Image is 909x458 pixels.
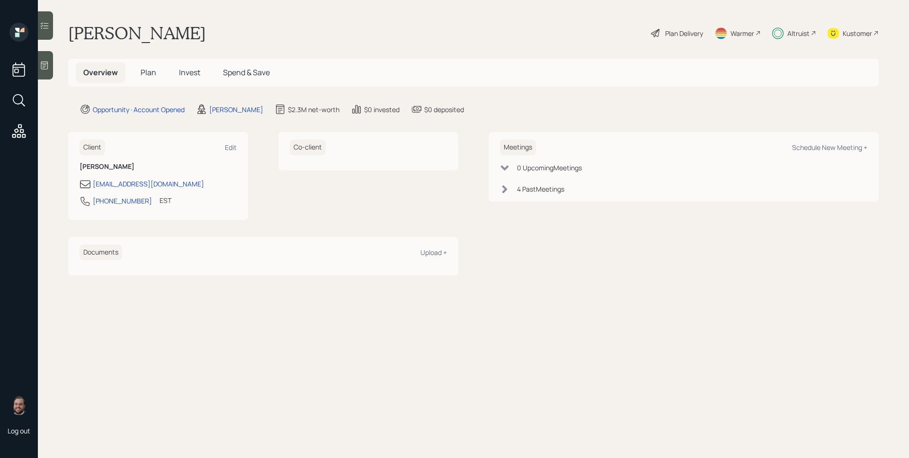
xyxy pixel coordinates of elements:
[93,105,185,114] div: Opportunity · Account Opened
[80,163,237,171] h6: [PERSON_NAME]
[223,67,270,78] span: Spend & Save
[80,245,122,260] h6: Documents
[288,105,339,114] div: $2.3M net-worth
[93,196,152,206] div: [PHONE_NUMBER]
[665,28,703,38] div: Plan Delivery
[8,426,30,435] div: Log out
[792,143,867,152] div: Schedule New Meeting +
[787,28,810,38] div: Altruist
[517,184,564,194] div: 4 Past Meeting s
[160,195,171,205] div: EST
[731,28,754,38] div: Warmer
[225,143,237,152] div: Edit
[843,28,872,38] div: Kustomer
[209,105,263,114] div: [PERSON_NAME]
[424,105,464,114] div: $0 deposited
[9,396,28,415] img: james-distasi-headshot.png
[179,67,200,78] span: Invest
[420,248,447,257] div: Upload +
[93,179,204,189] div: [EMAIL_ADDRESS][DOMAIN_NAME]
[80,140,105,155] h6: Client
[364,105,400,114] div: $0 invested
[141,67,156,78] span: Plan
[290,140,326,155] h6: Co-client
[68,23,206,44] h1: [PERSON_NAME]
[83,67,118,78] span: Overview
[517,163,582,173] div: 0 Upcoming Meeting s
[500,140,536,155] h6: Meetings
